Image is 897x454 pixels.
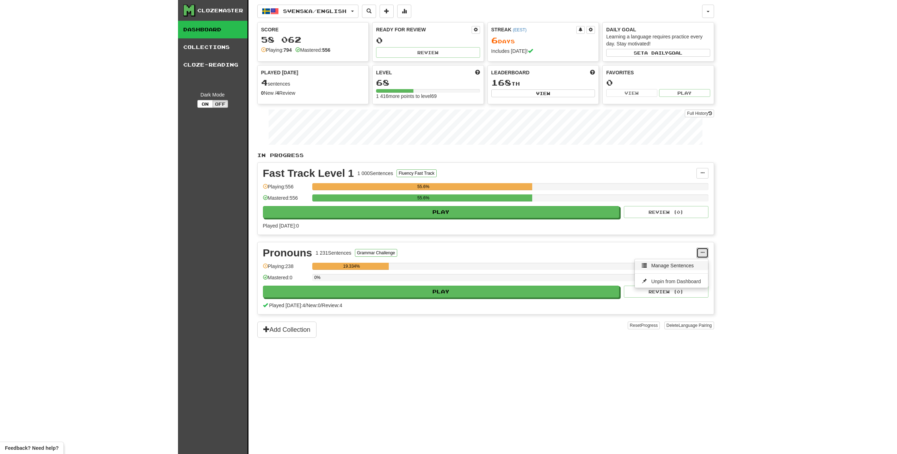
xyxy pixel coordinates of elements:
span: Language Pairing [678,323,712,328]
span: New: 0 [307,303,321,308]
strong: 556 [322,47,330,53]
span: Played [DATE]: 4 [269,303,305,308]
div: sentences [261,78,365,87]
div: 55.6% [314,183,533,190]
a: Unpin from Dashboard [635,277,708,286]
div: Dark Mode [183,91,242,98]
button: DeleteLanguage Pairing [664,322,714,329]
div: Learning a language requires practice every day. Stay motivated! [606,33,710,47]
div: Playing: 238 [263,263,309,274]
div: Pronouns [263,248,312,258]
div: Includes [DATE]! [491,48,595,55]
span: Played [DATE]: 0 [263,223,299,229]
button: Search sentences [362,5,376,18]
div: 68 [376,78,480,87]
div: Mastered: 556 [263,194,309,206]
button: On [197,100,213,108]
div: Mastered: [295,46,331,54]
div: Ready for Review [376,26,472,33]
button: Play [263,286,620,298]
span: 6 [491,35,498,45]
div: Streak [491,26,577,33]
div: Playing: 556 [263,183,309,195]
div: 0 [376,36,480,45]
span: Leaderboard [491,69,530,76]
a: Manage Sentences [635,261,708,270]
p: In Progress [257,152,714,159]
button: Svenska/English [257,5,358,18]
strong: 0 [261,90,264,96]
button: Review [376,47,480,58]
div: Day s [491,36,595,45]
a: (EEST) [513,27,527,32]
button: Play [659,89,710,97]
button: Fluency Fast Track [397,169,436,177]
div: Clozemaster [197,7,243,14]
div: 1 000 Sentences [357,170,393,177]
button: Off [213,100,228,108]
button: More stats [397,5,411,18]
button: Review (0) [624,286,708,298]
span: Unpin from Dashboard [651,279,701,284]
strong: 4 [276,90,279,96]
span: Review: 4 [322,303,342,308]
div: 1 231 Sentences [316,249,351,256]
div: Mastered: 0 [263,274,309,286]
a: Dashboard [178,21,247,38]
span: This week in points, UTC [590,69,595,76]
a: Cloze-Reading [178,56,247,74]
span: a daily [644,50,668,55]
button: Review (0) [624,206,708,218]
span: / [305,303,307,308]
span: Open feedback widget [5,444,59,452]
strong: 794 [283,47,291,53]
span: 168 [491,77,511,87]
button: View [491,89,595,97]
button: View [606,89,657,97]
div: 0 [606,78,710,87]
div: 1 416 more points to level 69 [376,93,480,100]
div: Fast Track Level 1 [263,168,354,179]
span: 4 [261,77,268,87]
button: Add sentence to collection [380,5,394,18]
div: Playing: [261,46,292,54]
button: Grammar Challenge [355,249,397,257]
div: 55.6% [314,194,533,201]
button: Play [263,206,620,218]
div: Daily Goal [606,26,710,33]
div: th [491,78,595,87]
div: 58 062 [261,35,365,44]
span: / [320,303,322,308]
button: Add Collection [257,322,317,338]
div: Score [261,26,365,33]
button: ResetProgress [628,322,660,329]
a: Collections [178,38,247,56]
span: Svenska / English [283,8,346,14]
span: Level [376,69,392,76]
span: Score more points to level up [475,69,480,76]
div: Favorites [606,69,710,76]
div: 19.334% [314,263,389,270]
span: Manage Sentences [651,263,694,268]
span: Played [DATE] [261,69,299,76]
div: New / Review [261,89,365,97]
span: Progress [641,323,658,328]
a: Full History [685,110,714,117]
button: Seta dailygoal [606,49,710,57]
